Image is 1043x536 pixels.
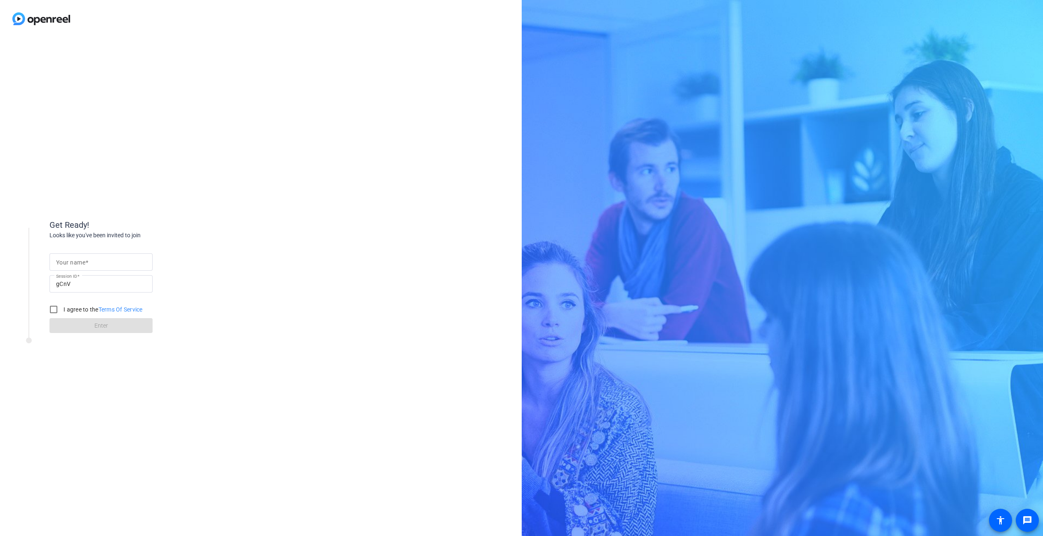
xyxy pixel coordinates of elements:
div: Looks like you've been invited to join [49,231,214,240]
mat-label: Session ID [56,274,77,279]
div: Get Ready! [49,219,214,231]
mat-icon: message [1022,515,1032,525]
mat-icon: accessibility [996,515,1005,525]
mat-label: Your name [56,259,85,266]
label: I agree to the [62,305,143,314]
a: Terms Of Service [99,306,143,313]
